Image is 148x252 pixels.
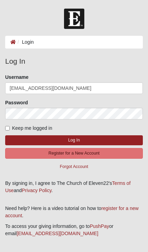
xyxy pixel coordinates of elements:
a: Terms of Use [5,180,130,193]
button: Log In [5,135,143,145]
p: Need help? Here is a video tutorial on how to . [5,205,143,219]
legend: Log In [5,56,143,67]
input: Keep me logged in [5,126,10,130]
a: PushPay [90,223,109,229]
span: Keep me logged in [12,125,52,131]
button: Register for a New Account [5,148,143,159]
a: Privacy Policy [22,188,51,193]
a: [EMAIL_ADDRESS][DOMAIN_NAME] [17,231,98,236]
p: To access your giving information, go to or email [5,223,143,237]
label: Username [5,74,29,81]
img: Church of Eleven22 Logo [64,9,84,29]
div: By signing in, I agree to The Church of Eleven22's and . [5,180,143,194]
li: Login [16,39,34,46]
button: Forgot Account [5,161,143,172]
label: Password [5,99,28,106]
a: register for a new account [5,206,139,218]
